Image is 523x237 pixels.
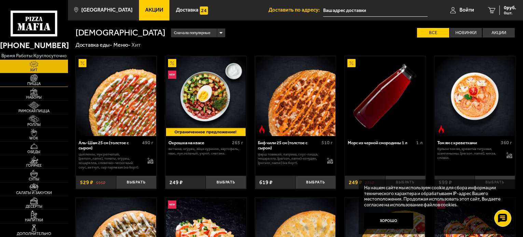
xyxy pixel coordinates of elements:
[385,176,426,189] button: Выбрать
[475,176,515,189] button: Выбрать
[113,42,130,48] a: Меню-
[345,56,425,136] img: Морс из черной смородины 1 л
[258,140,320,151] div: Биф чили 25 см (толстое с сыром)
[96,180,106,185] s: 595 ₽
[169,180,183,185] span: 249 ₽
[256,56,335,136] img: Биф чили 25 см (толстое с сыром)
[176,8,198,13] span: Доставка
[132,42,141,49] div: Хит
[255,56,336,136] a: Острое блюдоБиф чили 25 см (толстое с сыром)
[76,56,156,136] img: Аль-Шам 25 см (толстое с сыром)
[323,4,428,17] input: Ваш адрес доставки
[504,11,516,15] span: 0 шт.
[75,28,166,37] h1: [DEMOGRAPHIC_DATA]
[437,125,445,133] img: Острое блюдо
[116,176,156,189] button: Выбрать
[174,28,210,38] span: Сначала популярные
[168,59,176,67] img: Акционный
[416,140,423,146] span: 1 л
[79,152,142,170] p: цыпленок, лук репчатый, [PERSON_NAME], томаты, огурец, моцарелла, сливочно-чесночный соус, кетчуп...
[232,140,243,146] span: 265 г
[168,147,243,156] p: ветчина, огурец, яйцо куриное, картофель, квас, лук зеленый, укроп, сметана.
[437,140,499,145] div: Том ям с креветками
[75,42,112,48] a: Доставка еды-
[80,180,93,185] span: 529 ₽
[145,8,163,13] span: Акции
[417,28,449,38] label: Все
[504,5,516,10] span: 0 руб.
[166,56,246,136] img: Окрошка на квасе
[200,6,208,15] img: 15daf4d41897b9f0e9f617042186c801.svg
[435,56,515,136] img: Том ям с креветками
[168,71,176,79] img: Новинка
[345,56,426,136] a: АкционныйМорс из черной смородины 1 л
[168,140,230,145] div: Окрошка на квасе
[79,59,87,67] img: Акционный
[459,8,474,13] span: Войти
[258,125,266,133] img: Острое блюдо
[168,201,176,209] img: Новинка
[79,140,140,151] div: Аль-Шам 25 см (толстое с сыром)
[364,213,413,229] button: Хорошо
[295,176,336,189] button: Выбрать
[349,180,362,185] span: 249 ₽
[165,56,246,136] a: АкционныйНовинкаОкрошка на квасе
[437,147,500,160] p: бульон том ям, креветка тигровая, шампиньоны, [PERSON_NAME], кинза, сливки.
[81,8,133,13] span: [GEOGRAPHIC_DATA]
[206,176,246,189] button: Выбрать
[501,140,512,146] span: 360 г
[76,56,157,136] a: АкционныйАль-Шам 25 см (толстое с сыром)
[258,152,321,165] p: фарш говяжий, паприка, соус-пицца, моцарелла, [PERSON_NAME]-кочудян, [PERSON_NAME] (на борт).
[322,140,333,146] span: 510 г
[483,28,515,38] label: Акции
[142,140,153,146] span: 490 г
[435,56,515,136] a: Острое блюдоТом ям с креветками
[269,8,323,13] span: Доставить по адресу:
[347,59,356,67] img: Акционный
[259,180,273,185] span: 619 ₽
[348,140,414,145] div: Морс из черной смородины 1 л
[450,28,482,38] label: Новинки
[364,185,506,207] p: На нашем сайте мы используем cookie для сбора информации технического характера и обрабатываем IP...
